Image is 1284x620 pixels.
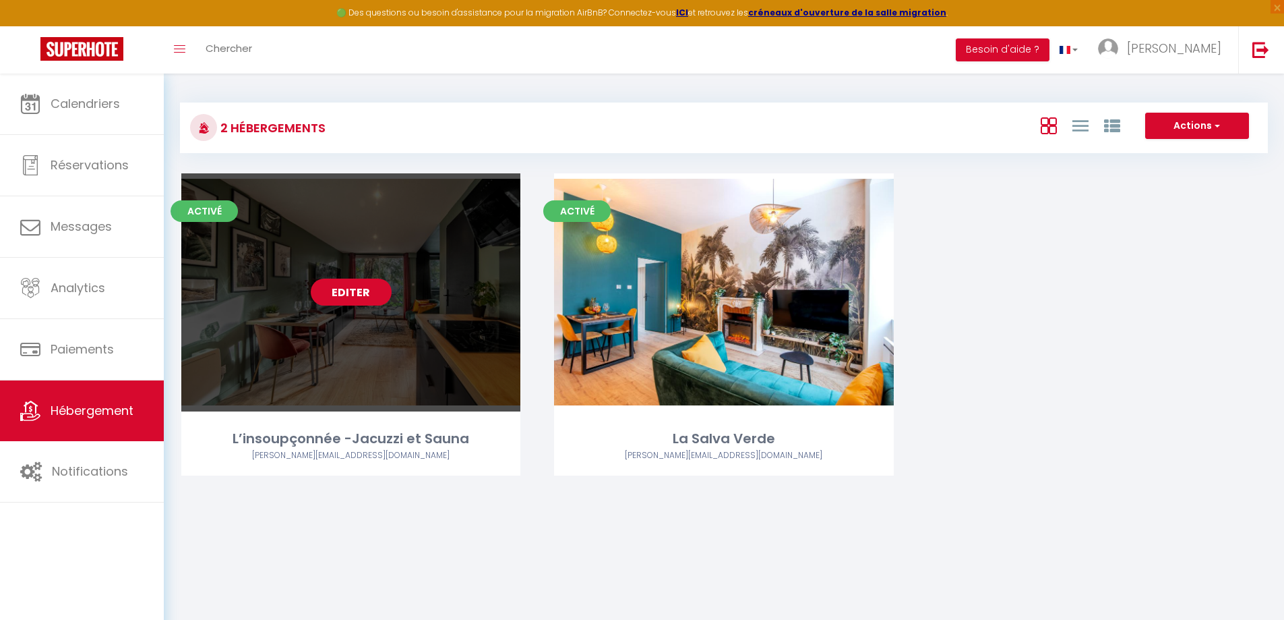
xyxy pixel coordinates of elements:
span: Activé [543,200,611,222]
span: Réservations [51,157,129,173]
a: ICI [676,7,688,18]
span: Paiements [51,341,114,358]
button: Actions [1145,113,1249,140]
img: ... [1098,38,1118,59]
a: Editer [311,279,392,306]
span: Analytics [51,279,105,296]
span: Notifications [52,463,128,480]
span: Messages [51,218,112,235]
img: logout [1252,41,1269,58]
a: créneaux d'ouverture de la salle migration [748,7,946,18]
div: Airbnb [554,449,893,462]
a: Vue en Box [1041,114,1057,136]
h3: 2 Hébergements [217,113,326,143]
span: Chercher [206,41,252,55]
div: L’insoupçonnée -Jacuzzi et Sauna [181,428,520,449]
a: Vue par Groupe [1104,114,1120,136]
div: Airbnb [181,449,520,462]
img: Super Booking [40,37,123,61]
div: La Salva Verde [554,428,893,449]
span: [PERSON_NAME] [1127,40,1221,57]
span: Calendriers [51,95,120,112]
span: Activé [171,200,238,222]
a: ... [PERSON_NAME] [1088,26,1238,74]
span: Hébergement [51,402,133,419]
button: Besoin d'aide ? [956,38,1049,61]
a: Vue en Liste [1072,114,1089,136]
a: Chercher [195,26,262,74]
iframe: Chat [1227,559,1274,610]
